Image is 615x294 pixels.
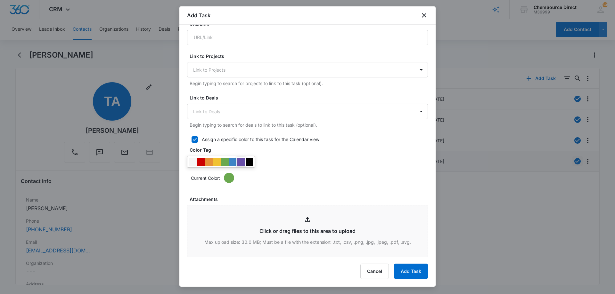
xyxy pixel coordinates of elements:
[187,12,210,19] h1: Add Task
[189,158,197,166] div: #F6F6F6
[360,264,389,279] button: Cancel
[202,136,319,143] div: Assign a specific color to this task for the Calendar view
[190,94,430,101] label: Link to Deals
[187,30,428,45] input: URL/Link
[394,264,428,279] button: Add Task
[237,158,245,166] div: #674ea7
[190,196,430,203] label: Attachments
[229,158,237,166] div: #3d85c6
[190,122,428,128] p: Begin typing to search for deals to link to this task (optional).
[420,12,428,19] button: close
[221,158,229,166] div: #6aa84f
[191,175,220,181] p: Current Color:
[245,158,253,166] div: #000000
[190,147,430,153] label: Color Tag
[205,158,213,166] div: #e69138
[213,158,221,166] div: #f1c232
[190,80,428,87] p: Begin typing to search for projects to link to this task (optional).
[190,53,430,60] label: Link to Projects
[197,158,205,166] div: #CC0000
